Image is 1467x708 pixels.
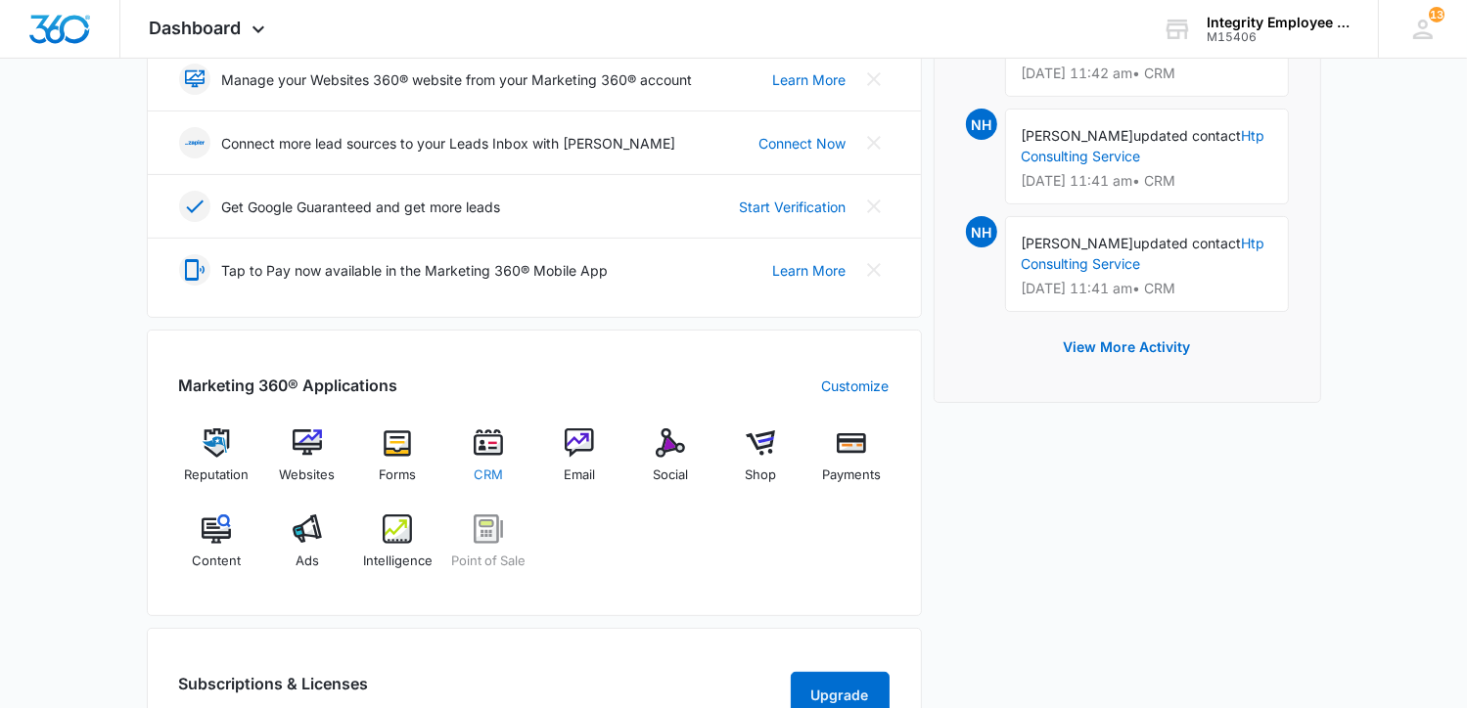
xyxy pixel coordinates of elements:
[379,465,416,485] span: Forms
[1022,127,1134,144] span: [PERSON_NAME]
[814,428,890,499] a: Payments
[279,465,335,485] span: Websites
[269,428,344,499] a: Websites
[822,465,881,485] span: Payments
[296,552,319,571] span: Ads
[653,465,688,485] span: Social
[269,514,344,585] a: Ads
[222,69,693,90] p: Manage your Websites 360® website from your Marketing 360® account
[564,465,595,485] span: Email
[966,216,997,247] span: NH
[360,428,436,499] a: Forms
[723,428,799,499] a: Shop
[822,376,890,396] a: Customize
[184,465,249,485] span: Reputation
[1044,324,1211,371] button: View More Activity
[222,133,676,154] p: Connect more lead sources to your Leads Inbox with [PERSON_NAME]
[1207,30,1350,44] div: account id
[759,133,847,154] a: Connect Now
[150,18,242,38] span: Dashboard
[966,109,997,140] span: NH
[858,64,890,95] button: Close
[192,552,241,571] span: Content
[542,428,618,499] a: Email
[179,514,254,585] a: Content
[222,197,501,217] p: Get Google Guaranteed and get more leads
[474,465,503,485] span: CRM
[179,374,398,397] h2: Marketing 360® Applications
[773,69,847,90] a: Learn More
[1207,15,1350,30] div: account name
[858,191,890,222] button: Close
[1022,66,1272,80] p: [DATE] 11:42 am • CRM
[179,428,254,499] a: Reputation
[1429,7,1444,22] div: notifications count
[451,514,527,585] a: Point of Sale
[1022,174,1272,188] p: [DATE] 11:41 am • CRM
[451,552,526,571] span: Point of Sale
[1022,235,1134,251] span: [PERSON_NAME]
[222,260,609,281] p: Tap to Pay now available in the Marketing 360® Mobile App
[858,254,890,286] button: Close
[360,514,436,585] a: Intelligence
[740,197,847,217] a: Start Verification
[1429,7,1444,22] span: 13
[1022,282,1272,295] p: [DATE] 11:41 am • CRM
[773,260,847,281] a: Learn More
[745,465,776,485] span: Shop
[363,552,433,571] span: Intelligence
[1134,127,1242,144] span: updated contact
[451,428,527,499] a: CRM
[632,428,708,499] a: Social
[858,127,890,158] button: Close
[1134,235,1242,251] span: updated contact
